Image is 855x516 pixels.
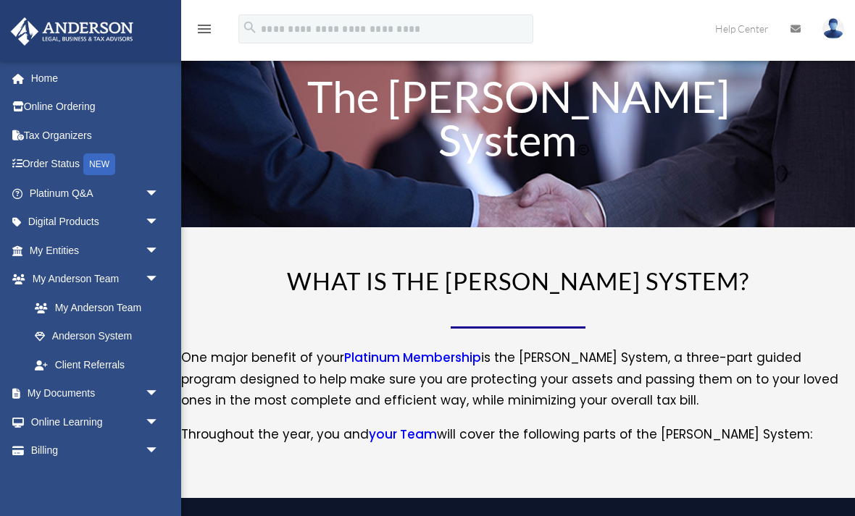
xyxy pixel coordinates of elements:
p: One major benefit of your is the [PERSON_NAME] System, a three-part guided program designed to he... [181,347,855,424]
i: search [242,20,258,35]
span: arrow_drop_down [145,236,174,266]
a: your Team [369,426,437,450]
img: User Pic [822,18,844,39]
a: My Documentsarrow_drop_down [10,379,181,408]
a: Tax Organizers [10,121,181,150]
a: My Entitiesarrow_drop_down [10,236,181,265]
a: Platinum Membership [344,349,481,373]
a: Online Learningarrow_drop_down [10,407,181,436]
a: menu [196,25,213,38]
span: WHAT IS THE [PERSON_NAME] SYSTEM? [287,266,749,295]
a: Anderson System [20,322,174,351]
span: arrow_drop_down [145,379,174,409]
a: Digital Productsarrow_drop_down [10,208,181,237]
div: NEW [83,153,115,175]
a: Home [10,64,181,93]
a: Events Calendar [10,465,181,494]
a: My Anderson Teamarrow_drop_down [10,265,181,294]
a: Order StatusNEW [10,150,181,179]
a: My Anderson Team [20,293,181,322]
span: arrow_drop_down [145,436,174,466]
span: arrow_drop_down [145,179,174,208]
h1: The [PERSON_NAME] System [249,75,788,169]
span: arrow_drop_down [145,407,174,437]
span: arrow_drop_down [145,208,174,237]
p: Throughout the year, you and will cover the following parts of the [PERSON_NAME] System: [181,424,855,446]
img: Anderson Advisors Platinum Portal [7,17,138,46]
a: Platinum Q&Aarrow_drop_down [10,179,181,208]
a: Client Referrals [20,350,181,379]
a: Online Ordering [10,93,181,122]
i: menu [196,20,213,38]
a: Billingarrow_drop_down [10,436,181,465]
span: arrow_drop_down [145,265,174,295]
